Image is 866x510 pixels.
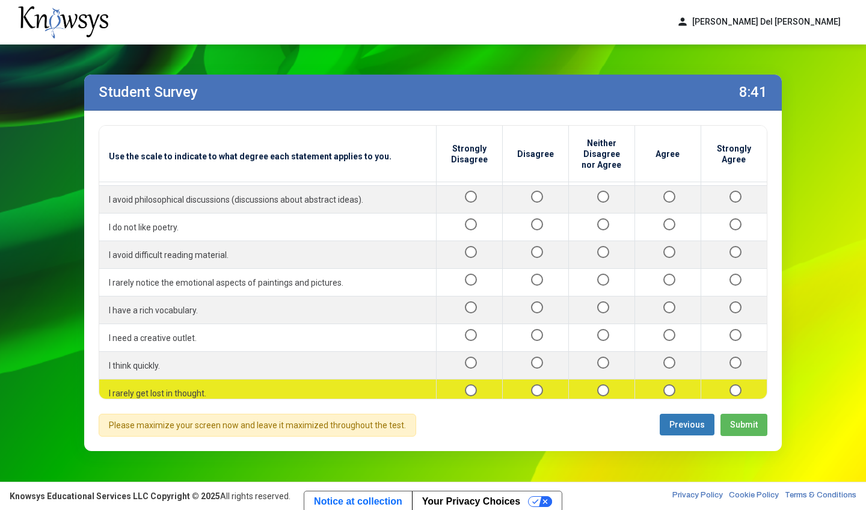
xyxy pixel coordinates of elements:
[729,490,779,502] a: Cookie Policy
[785,490,856,502] a: Terms & Conditions
[701,126,767,183] th: Strongly Agree
[99,379,436,407] td: I rarely get lost in thought.
[99,352,436,379] td: I think quickly.
[99,414,416,437] div: Please maximize your screen now and leave it maximized throughout the test.
[436,126,502,183] th: Strongly Disagree
[99,186,436,214] td: I avoid philosophical discussions (discussions about abstract ideas).
[99,84,198,100] label: Student Survey
[99,241,436,269] td: I avoid difficult reading material.
[18,6,108,38] img: knowsys-logo.png
[10,490,290,502] div: All rights reserved.
[10,491,220,501] strong: Knowsys Educational Services LLC Copyright © 2025
[660,414,714,435] button: Previous
[634,126,701,183] th: Agree
[109,151,426,162] span: Use the scale to indicate to what degree each statement applies to you.
[99,324,436,352] td: I need a creative outlet.
[720,414,767,436] button: Submit
[672,490,723,502] a: Privacy Policy
[677,16,689,28] span: person
[730,420,758,429] span: Submit
[99,296,436,324] td: I have a rich vocabulary.
[669,12,848,32] button: person[PERSON_NAME] Del [PERSON_NAME]
[99,214,436,241] td: I do not like poetry.
[739,84,767,100] label: 8:41
[669,420,705,429] span: Previous
[502,126,568,183] th: Disagree
[99,269,436,296] td: I rarely notice the emotional aspects of paintings and pictures.
[568,126,634,183] th: Neither Disagree nor Agree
